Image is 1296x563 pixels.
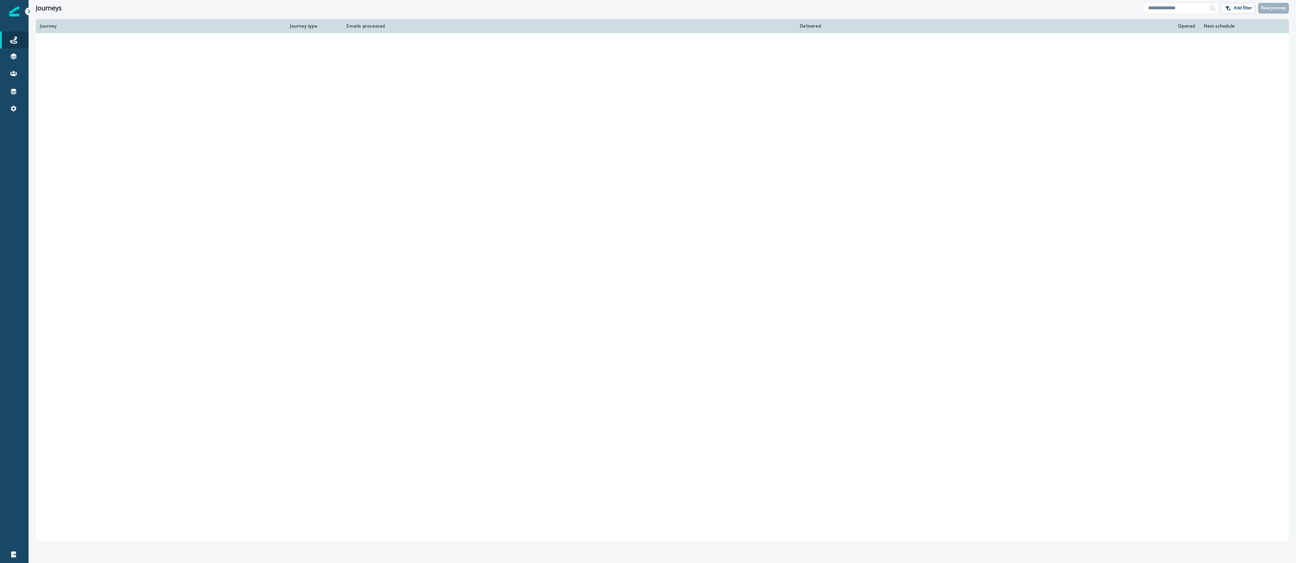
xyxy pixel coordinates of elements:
[1221,3,1255,14] button: Add filter
[9,6,19,16] img: Inflection
[1258,3,1289,14] button: New journey
[36,4,62,12] h1: Journeys
[290,23,335,29] div: Journey type
[344,23,385,29] div: Emails processed
[394,23,821,29] div: Delivered
[829,23,1195,29] div: Opened
[1204,23,1267,29] div: Next schedule
[1234,5,1252,10] p: Add filter
[40,23,281,29] div: Journey
[1261,5,1286,10] p: New journey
